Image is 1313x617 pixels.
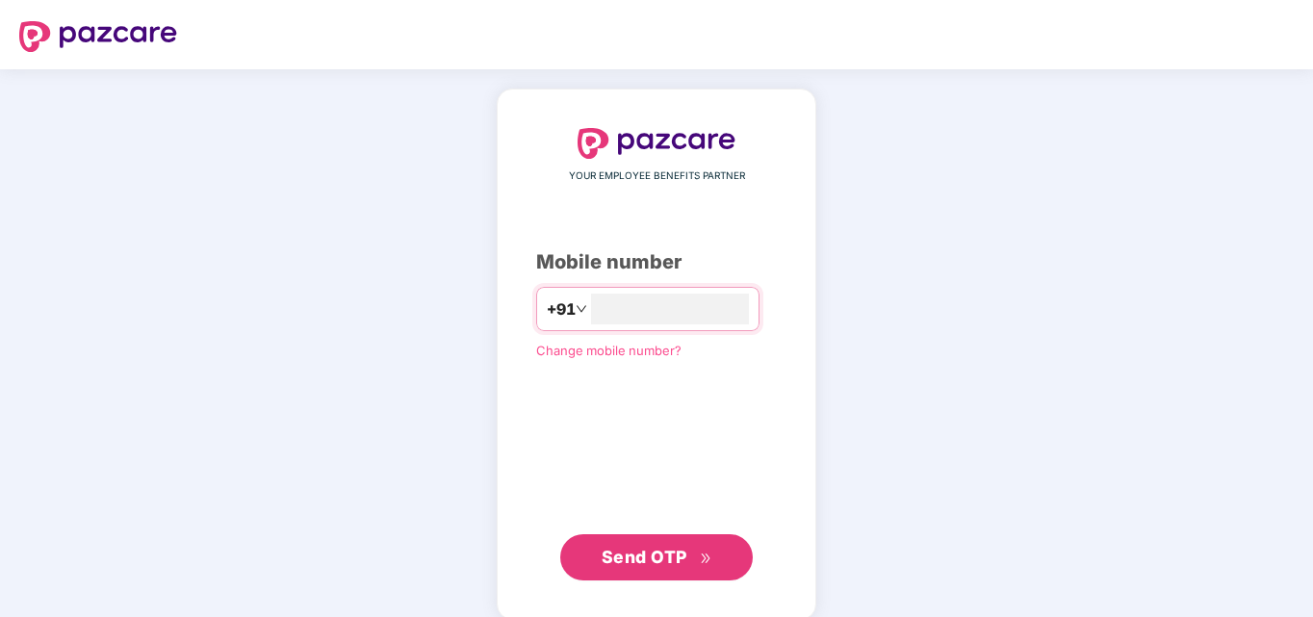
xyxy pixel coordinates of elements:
[547,297,576,321] span: +91
[19,21,177,52] img: logo
[576,303,587,315] span: down
[536,343,682,358] a: Change mobile number?
[536,247,777,277] div: Mobile number
[569,168,745,184] span: YOUR EMPLOYEE BENEFITS PARTNER
[578,128,735,159] img: logo
[602,547,687,567] span: Send OTP
[700,553,712,565] span: double-right
[560,534,753,580] button: Send OTPdouble-right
